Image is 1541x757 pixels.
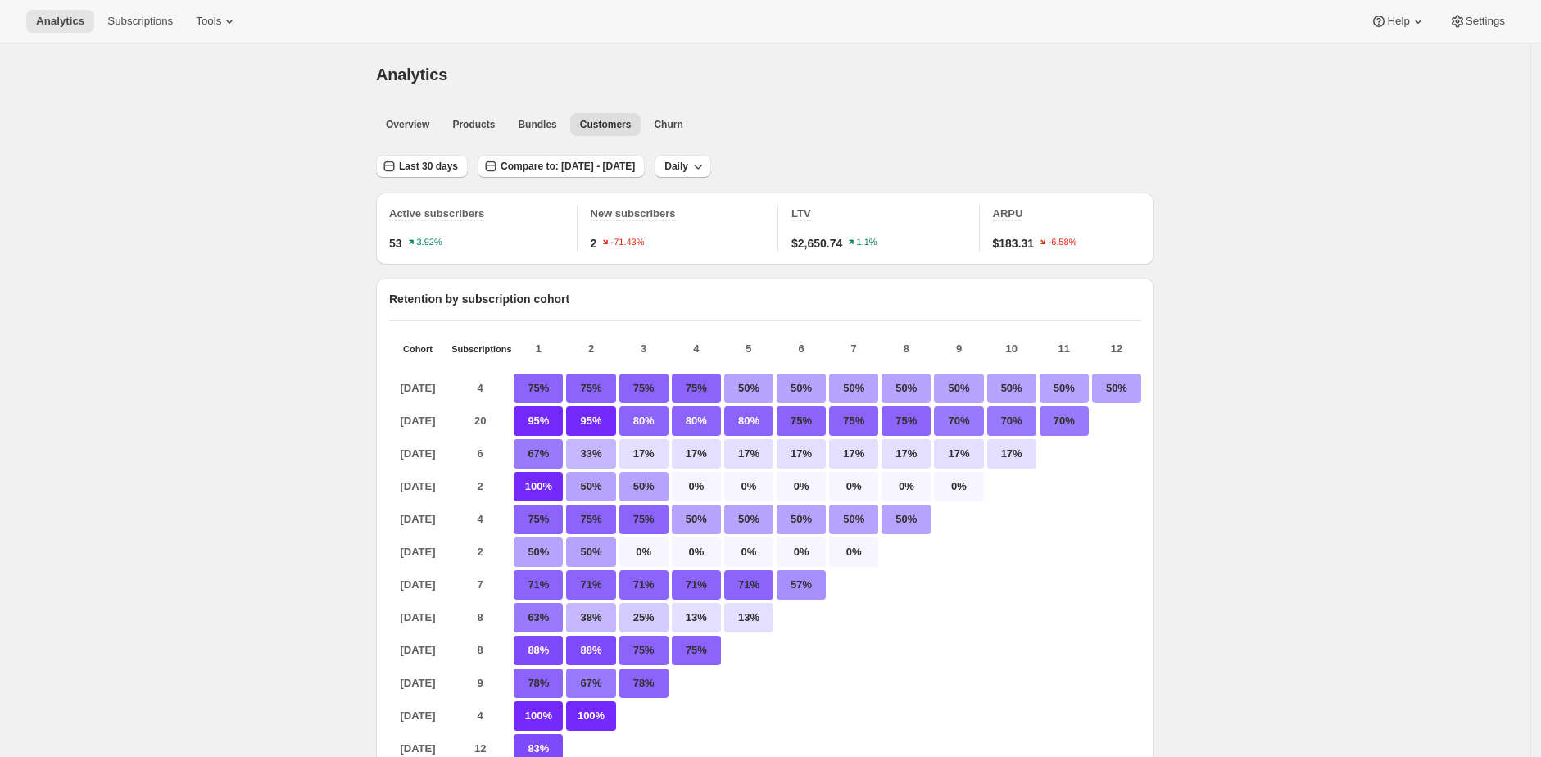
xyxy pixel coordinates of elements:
[1439,10,1515,33] button: Settings
[882,341,931,357] p: 8
[791,207,811,220] span: LTV
[514,636,563,665] p: 88%
[672,537,721,567] p: 0%
[566,603,615,632] p: 38%
[196,15,221,28] span: Tools
[97,10,183,33] button: Subscriptions
[857,238,877,247] text: 1.1%
[724,341,773,357] p: 5
[619,505,669,534] p: 75%
[672,374,721,403] p: 75%
[580,118,632,131] span: Customers
[672,636,721,665] p: 75%
[591,207,676,220] span: New subscribers
[416,238,442,247] text: 3.92%
[1049,238,1077,247] text: -6.58%
[993,207,1023,220] span: ARPU
[777,406,826,436] p: 75%
[672,439,721,469] p: 17%
[1466,15,1505,28] span: Settings
[451,603,509,632] p: 8
[451,701,509,731] p: 4
[777,439,826,469] p: 17%
[399,160,458,173] span: Last 30 days
[654,118,682,131] span: Churn
[389,537,446,567] p: [DATE]
[672,341,721,357] p: 4
[514,406,563,436] p: 95%
[987,439,1036,469] p: 17%
[1040,341,1089,357] p: 11
[882,374,931,403] p: 50%
[514,505,563,534] p: 75%
[993,235,1035,252] span: $183.31
[619,341,669,357] p: 3
[566,505,615,534] p: 75%
[724,505,773,534] p: 50%
[566,570,615,600] p: 71%
[619,636,669,665] p: 75%
[514,537,563,567] p: 50%
[566,406,615,436] p: 95%
[777,472,826,501] p: 0%
[777,505,826,534] p: 50%
[389,439,446,469] p: [DATE]
[566,472,615,501] p: 50%
[829,505,878,534] p: 50%
[619,537,669,567] p: 0%
[451,537,509,567] p: 2
[882,505,931,534] p: 50%
[777,374,826,403] p: 50%
[777,341,826,357] p: 6
[451,472,509,501] p: 2
[451,344,509,354] p: Subscriptions
[514,570,563,600] p: 71%
[478,155,645,178] button: Compare to: [DATE] - [DATE]
[389,505,446,534] p: [DATE]
[672,406,721,436] p: 80%
[1361,10,1435,33] button: Help
[186,10,247,33] button: Tools
[389,235,402,252] span: 53
[724,439,773,469] p: 17%
[376,66,447,84] span: Analytics
[566,669,615,698] p: 67%
[672,603,721,632] p: 13%
[829,537,878,567] p: 0%
[389,344,446,354] p: Cohort
[36,15,84,28] span: Analytics
[1040,374,1089,403] p: 50%
[1092,341,1141,357] p: 12
[829,472,878,501] p: 0%
[619,406,669,436] p: 80%
[934,406,983,436] p: 70%
[386,118,429,131] span: Overview
[655,155,711,178] button: Daily
[514,701,563,731] p: 100%
[611,238,645,247] text: -71.43%
[514,472,563,501] p: 100%
[451,669,509,698] p: 9
[934,439,983,469] p: 17%
[451,570,509,600] p: 7
[664,160,688,173] span: Daily
[501,160,635,173] span: Compare to: [DATE] - [DATE]
[26,10,94,33] button: Analytics
[451,636,509,665] p: 8
[389,207,484,220] span: Active subscribers
[724,406,773,436] p: 80%
[724,570,773,600] p: 71%
[452,118,495,131] span: Products
[451,439,509,469] p: 6
[514,669,563,698] p: 78%
[882,406,931,436] p: 75%
[389,669,446,698] p: [DATE]
[566,374,615,403] p: 75%
[1092,374,1141,403] p: 50%
[672,472,721,501] p: 0%
[777,537,826,567] p: 0%
[882,472,931,501] p: 0%
[619,669,669,698] p: 78%
[566,341,615,357] p: 2
[987,406,1036,436] p: 70%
